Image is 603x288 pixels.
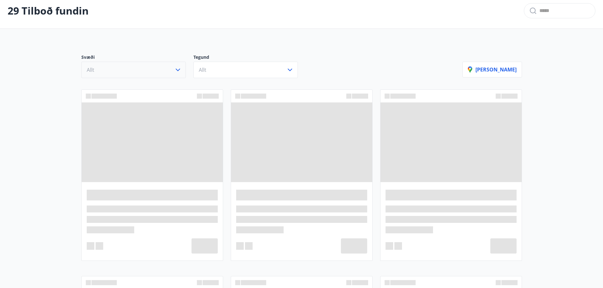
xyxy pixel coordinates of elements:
button: Allt [81,62,186,78]
p: [PERSON_NAME] [468,66,517,73]
p: Tegund [193,54,305,62]
span: Allt [87,66,94,73]
p: 29 Tilboð fundin [8,4,89,18]
button: Allt [193,62,298,78]
button: [PERSON_NAME] [462,62,522,77]
span: Allt [199,66,206,73]
p: Svæði [81,54,193,62]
